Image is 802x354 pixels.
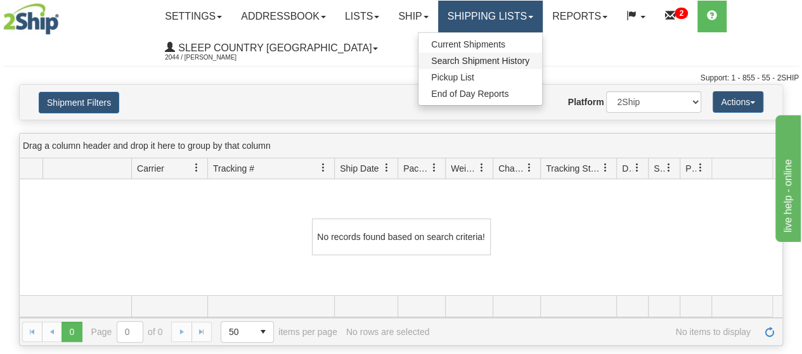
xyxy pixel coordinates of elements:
[418,53,542,69] a: Search Shipment History
[221,321,337,343] span: items per page
[340,162,378,175] span: Ship Date
[543,1,617,32] a: Reports
[431,72,474,82] span: Pickup List
[403,162,430,175] span: Packages
[175,42,372,53] span: Sleep Country [GEOGRAPHIC_DATA]
[546,162,601,175] span: Tracking Status
[431,39,505,49] span: Current Shipments
[595,157,616,179] a: Tracking Status filter column settings
[498,162,525,175] span: Charge
[438,327,751,337] span: No items to display
[713,91,763,113] button: Actions
[658,157,680,179] a: Shipment Issues filter column settings
[253,322,273,342] span: select
[229,326,245,338] span: 50
[335,1,389,32] a: Lists
[39,92,119,113] button: Shipment Filters
[690,157,711,179] a: Pickup Status filter column settings
[221,321,274,343] span: Page sizes drop down
[61,322,82,342] span: Page 0
[424,157,445,179] a: Packages filter column settings
[165,51,260,64] span: 2044 / [PERSON_NAME]
[451,162,477,175] span: Weight
[626,157,648,179] a: Delivery Status filter column settings
[313,157,334,179] a: Tracking # filter column settings
[137,162,164,175] span: Carrier
[654,162,664,175] span: Shipment Issues
[20,134,782,158] div: grid grouping header
[418,69,542,85] a: Pickup List
[186,157,207,179] a: Carrier filter column settings
[389,1,437,32] a: Ship
[431,89,508,99] span: End of Day Reports
[91,321,163,343] span: Page of 0
[376,157,398,179] a: Ship Date filter column settings
[438,1,543,32] a: Shipping lists
[622,162,633,175] span: Delivery Status
[346,327,430,337] div: No rows are selected
[3,73,799,84] div: Support: 1 - 855 - 55 - 2SHIP
[155,32,387,64] a: Sleep Country [GEOGRAPHIC_DATA] 2044 / [PERSON_NAME]
[519,157,540,179] a: Charge filter column settings
[231,1,335,32] a: Addressbook
[685,162,696,175] span: Pickup Status
[3,3,59,35] img: logo2044.jpg
[471,157,493,179] a: Weight filter column settings
[10,8,117,23] div: live help - online
[760,322,780,342] a: Refresh
[568,96,604,108] label: Platform
[675,8,688,19] sup: 2
[655,1,697,32] a: 2
[155,1,231,32] a: Settings
[418,85,542,102] a: End of Day Reports
[312,218,491,255] div: No records found based on search criteria!
[418,36,542,53] a: Current Shipments
[431,56,529,66] span: Search Shipment History
[213,162,254,175] span: Tracking #
[773,112,801,241] iframe: chat widget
